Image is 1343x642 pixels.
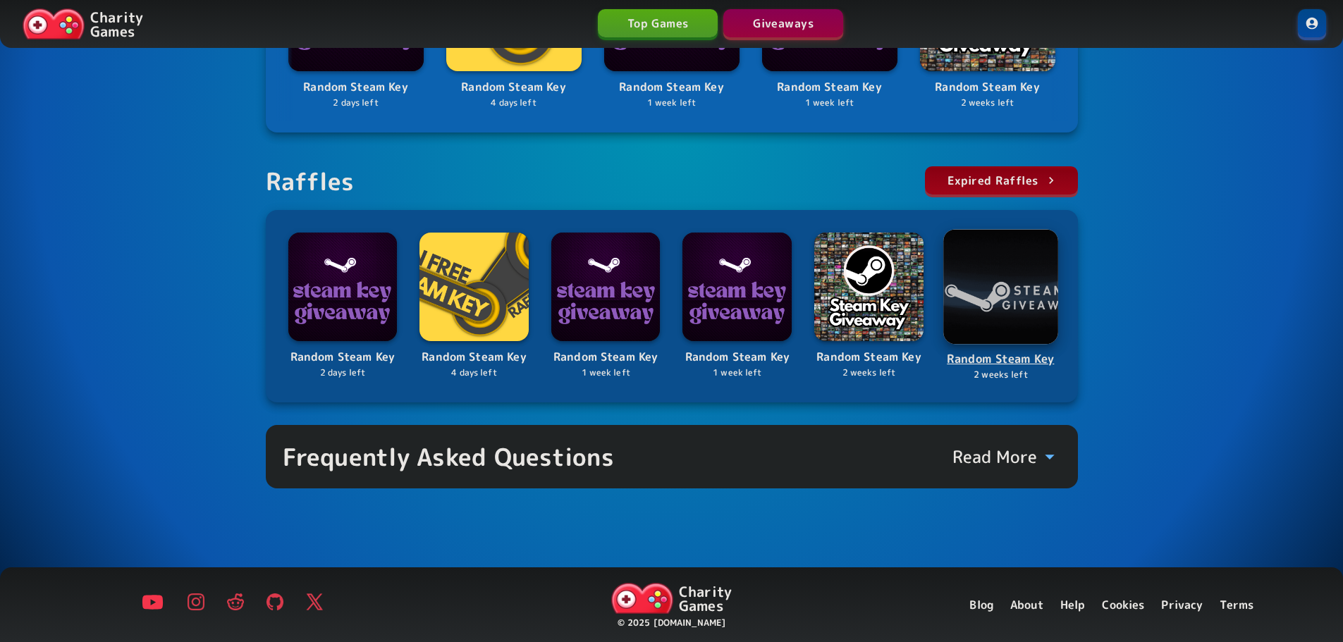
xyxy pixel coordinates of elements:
p: Random Steam Key [814,348,924,366]
p: Random Steam Key [762,78,897,97]
img: GitHub Logo [266,593,283,610]
a: Expired Raffles [925,166,1078,195]
p: 2 weeks left [814,366,924,380]
img: Instagram Logo [188,593,204,610]
p: Random Steam Key [920,78,1055,97]
a: Terms [1220,596,1253,613]
p: Random Steam Key [288,348,398,366]
div: Raffles [266,166,355,196]
p: 4 days left [419,366,529,380]
img: Logo [551,233,661,342]
p: 4 days left [446,97,582,110]
p: 1 week left [604,97,740,110]
a: LogoRandom Steam Key2 days left [288,233,398,380]
p: 2 weeks left [920,97,1055,110]
p: 1 week left [682,366,792,380]
a: Charity Games [606,580,737,617]
p: Random Steam Key [419,348,529,366]
p: Random Steam Key [945,350,1057,369]
p: Random Steam Key [604,78,740,97]
p: 2 days left [288,97,424,110]
img: Twitter Logo [306,593,323,610]
img: Logo [943,229,1058,344]
a: LogoRandom Steam Key1 week left [551,233,661,380]
img: Logo [682,233,792,342]
button: Frequently Asked QuestionsRead More [266,425,1078,488]
p: Random Steam Key [551,348,661,366]
p: Random Steam Key [446,78,582,97]
a: LogoRandom Steam Key4 days left [419,233,529,380]
p: Charity Games [90,10,143,38]
img: Logo [814,233,924,342]
a: Blog [969,596,993,613]
p: 1 week left [551,366,661,380]
p: 2 days left [288,366,398,380]
p: Read More [952,445,1037,468]
a: About [1010,596,1043,613]
a: Help [1060,596,1086,613]
img: Reddit Logo [227,593,244,610]
p: Charity Games [679,584,732,612]
img: Charity.Games [23,8,85,39]
img: Logo [288,233,398,342]
a: LogoRandom Steam Key2 weeks left [814,233,924,380]
a: Privacy [1161,596,1203,613]
img: Charity.Games [611,583,673,614]
img: Logo [419,233,529,342]
div: Frequently Asked Questions [283,442,615,471]
a: LogoRandom Steam Key1 week left [682,233,792,380]
p: © 2025 [DOMAIN_NAME] [618,617,725,630]
p: Random Steam Key [288,78,424,97]
a: Charity Games [17,6,149,42]
a: Top Games [598,9,718,37]
a: Cookies [1102,596,1144,613]
p: 2 weeks left [945,368,1057,381]
a: Giveaways [723,9,843,37]
p: 1 week left [762,97,897,110]
a: LogoRandom Steam Key2 weeks left [945,230,1057,382]
p: Random Steam Key [682,348,792,366]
